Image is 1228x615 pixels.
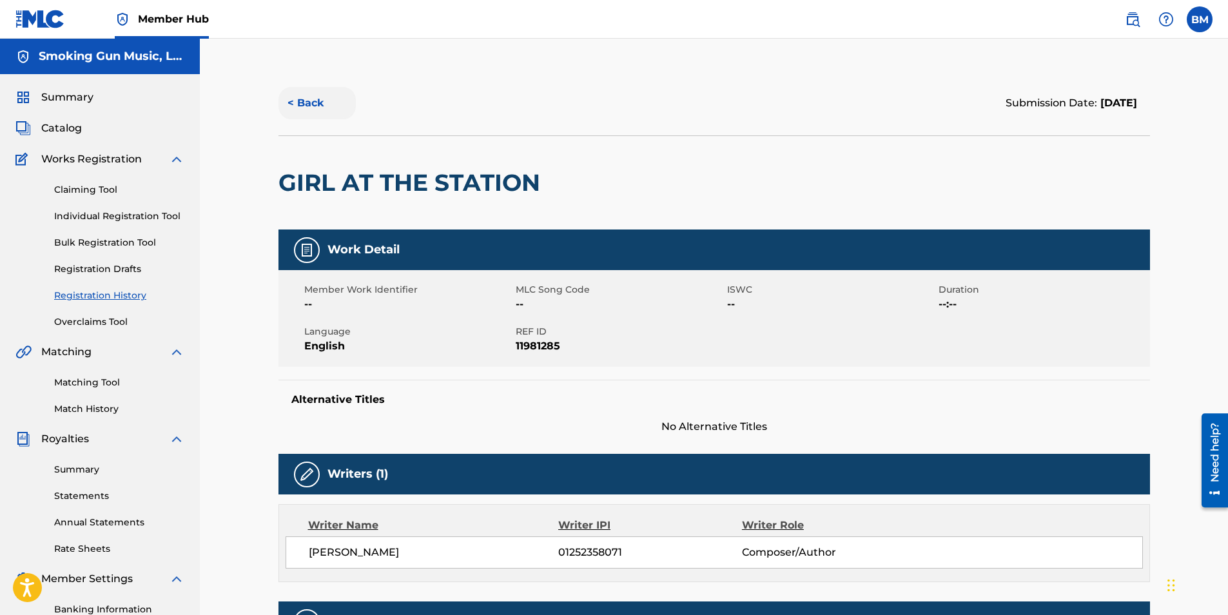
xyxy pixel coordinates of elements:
[54,402,184,416] a: Match History
[1158,12,1174,27] img: help
[41,571,133,587] span: Member Settings
[15,49,31,64] img: Accounts
[1120,6,1145,32] a: Public Search
[304,297,512,312] span: --
[41,90,93,105] span: Summary
[1187,6,1213,32] div: User Menu
[138,12,209,26] span: Member Hub
[1097,97,1137,109] span: [DATE]
[327,467,388,482] h5: Writers (1)
[1164,553,1228,615] iframe: Chat Widget
[1125,12,1140,27] img: search
[304,325,512,338] span: Language
[278,87,356,119] button: < Back
[169,151,184,167] img: expand
[727,297,935,312] span: --
[1167,566,1175,605] div: Drag
[939,297,1147,312] span: --:--
[516,338,724,354] span: 11981285
[742,545,909,560] span: Composer/Author
[558,545,741,560] span: 01252358071
[169,344,184,360] img: expand
[939,283,1147,297] span: Duration
[558,518,742,533] div: Writer IPI
[299,467,315,482] img: Writers
[516,297,724,312] span: --
[15,151,32,167] img: Works Registration
[15,121,82,136] a: CatalogCatalog
[516,283,724,297] span: MLC Song Code
[41,121,82,136] span: Catalog
[41,151,142,167] span: Works Registration
[1192,409,1228,512] iframe: Resource Center
[304,338,512,354] span: English
[41,431,89,447] span: Royalties
[15,431,31,447] img: Royalties
[1006,95,1137,111] div: Submission Date:
[54,315,184,329] a: Overclaims Tool
[54,463,184,476] a: Summary
[54,183,184,197] a: Claiming Tool
[309,545,559,560] span: [PERSON_NAME]
[308,518,559,533] div: Writer Name
[54,516,184,529] a: Annual Statements
[39,49,184,64] h5: Smoking Gun Music, LLC
[15,10,65,28] img: MLC Logo
[742,518,909,533] div: Writer Role
[15,344,32,360] img: Matching
[1153,6,1179,32] div: Help
[278,419,1150,434] span: No Alternative Titles
[15,121,31,136] img: Catalog
[278,168,547,197] h2: GIRL AT THE STATION
[115,12,130,27] img: Top Rightsholder
[291,393,1137,406] h5: Alternative Titles
[15,90,31,105] img: Summary
[54,376,184,389] a: Matching Tool
[169,571,184,587] img: expand
[54,262,184,276] a: Registration Drafts
[304,283,512,297] span: Member Work Identifier
[169,431,184,447] img: expand
[299,242,315,258] img: Work Detail
[54,236,184,249] a: Bulk Registration Tool
[516,325,724,338] span: REF ID
[41,344,92,360] span: Matching
[54,289,184,302] a: Registration History
[15,571,31,587] img: Member Settings
[54,542,184,556] a: Rate Sheets
[15,90,93,105] a: SummarySummary
[327,242,400,257] h5: Work Detail
[54,210,184,223] a: Individual Registration Tool
[727,283,935,297] span: ISWC
[54,489,184,503] a: Statements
